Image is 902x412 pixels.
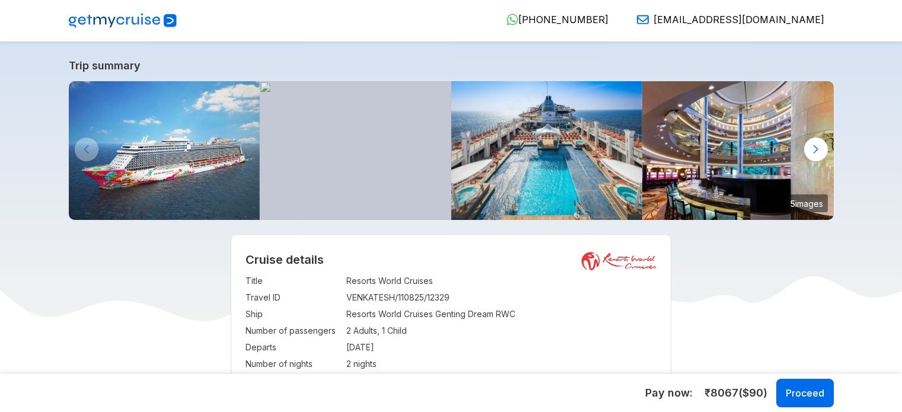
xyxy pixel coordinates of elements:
a: Trip summary [69,59,834,72]
span: [EMAIL_ADDRESS][DOMAIN_NAME] [654,14,824,25]
td: : [340,356,346,372]
td: : [340,339,346,356]
img: WhatsApp [506,14,518,25]
td: : [340,372,346,389]
td: Ship [246,306,340,322]
a: [PHONE_NUMBER] [497,14,608,25]
td: VENKATESH/110825/12329 [346,289,656,306]
td: 2 nights [346,356,656,372]
td: Departs [246,339,340,356]
td: [DATE] [346,339,656,356]
small: 5 images [786,194,828,212]
td: Resorts World Cruises Genting Dream RWC [346,306,656,322]
img: GentingDreambyResortsWorldCruises-KlookIndia.jpg [69,81,260,220]
td: 2 Adults, 1 Child [346,322,656,339]
td: Title [246,273,340,289]
button: Proceed [776,379,834,407]
td: : [340,273,346,289]
img: Email [637,14,649,25]
td: Resorts World Cruises [346,273,656,289]
td: SIN [346,372,656,389]
td: : [340,306,346,322]
h5: Pay now: [645,386,693,400]
span: ₹ 8067 ($ 90 ) [705,385,767,401]
h2: Cruise details [246,253,656,267]
td: Number of passengers [246,322,340,339]
img: 4.jpg [642,81,834,220]
img: pool.jpg [260,81,451,220]
td: Number of nights [246,356,340,372]
a: [EMAIL_ADDRESS][DOMAIN_NAME] [627,14,824,25]
span: [PHONE_NUMBER] [518,14,608,25]
td: : [340,322,346,339]
td: : [340,289,346,306]
td: Travel ID [246,289,340,306]
img: Main-Pool-800x533.jpg [451,81,643,220]
td: Departure Port [246,372,340,389]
